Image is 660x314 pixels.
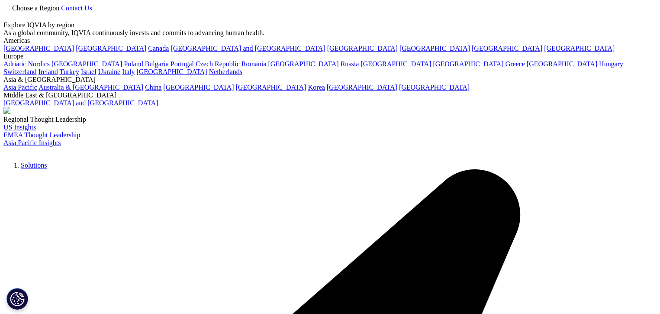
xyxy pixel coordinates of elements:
a: Ireland [38,68,58,75]
a: [GEOGRAPHIC_DATA] [327,45,398,52]
a: [GEOGRAPHIC_DATA] and [GEOGRAPHIC_DATA] [3,99,158,107]
a: Asia Pacific Insights [3,139,61,146]
a: [GEOGRAPHIC_DATA] [544,45,615,52]
a: [GEOGRAPHIC_DATA] [52,60,122,68]
a: Switzerland [3,68,36,75]
a: [GEOGRAPHIC_DATA] [163,84,234,91]
a: [GEOGRAPHIC_DATA] [136,68,207,75]
a: Greece [505,60,525,68]
div: Middle East & [GEOGRAPHIC_DATA] [3,91,657,99]
a: Nordics [28,60,50,68]
a: [GEOGRAPHIC_DATA] [399,84,470,91]
a: Contact Us [61,4,92,12]
a: [GEOGRAPHIC_DATA] [472,45,542,52]
button: Cookies Settings [6,288,28,310]
a: Ukraine [98,68,121,75]
a: US Insights [3,123,36,131]
a: Australia & [GEOGRAPHIC_DATA] [39,84,143,91]
a: Romania [241,60,267,68]
div: Americas [3,37,657,45]
div: As a global community, IQVIA continuously invests and commits to advancing human health. [3,29,657,37]
a: Poland [124,60,143,68]
a: Canada [148,45,169,52]
div: Regional Thought Leadership [3,116,657,123]
a: Bulgaria [145,60,169,68]
a: [GEOGRAPHIC_DATA] [327,84,397,91]
a: Israel [81,68,97,75]
a: Netherlands [209,68,242,75]
a: [GEOGRAPHIC_DATA] and [GEOGRAPHIC_DATA] [171,45,325,52]
a: [GEOGRAPHIC_DATA] [3,45,74,52]
div: Europe [3,52,657,60]
a: [GEOGRAPHIC_DATA] [76,45,146,52]
img: 2093_analyzing-data-using-big-screen-display-and-laptop.png [3,107,10,114]
div: Asia & [GEOGRAPHIC_DATA] [3,76,657,84]
div: Explore IQVIA by region [3,21,657,29]
a: Portugal [171,60,194,68]
a: [GEOGRAPHIC_DATA] [268,60,339,68]
a: [GEOGRAPHIC_DATA] [361,60,431,68]
a: Russia [341,60,359,68]
a: Hungary [599,60,623,68]
a: [GEOGRAPHIC_DATA] [399,45,470,52]
a: [GEOGRAPHIC_DATA] [236,84,306,91]
a: Czech Republic [196,60,240,68]
a: [GEOGRAPHIC_DATA] [527,60,597,68]
a: EMEA Thought Leadership [3,131,80,139]
span: Choose a Region [12,4,59,12]
a: Asia Pacific [3,84,37,91]
a: [GEOGRAPHIC_DATA] [433,60,504,68]
a: China [145,84,161,91]
a: Turkey [59,68,79,75]
a: Korea [308,84,325,91]
a: Solutions [21,162,47,169]
a: Italy [122,68,135,75]
a: Adriatic [3,60,26,68]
